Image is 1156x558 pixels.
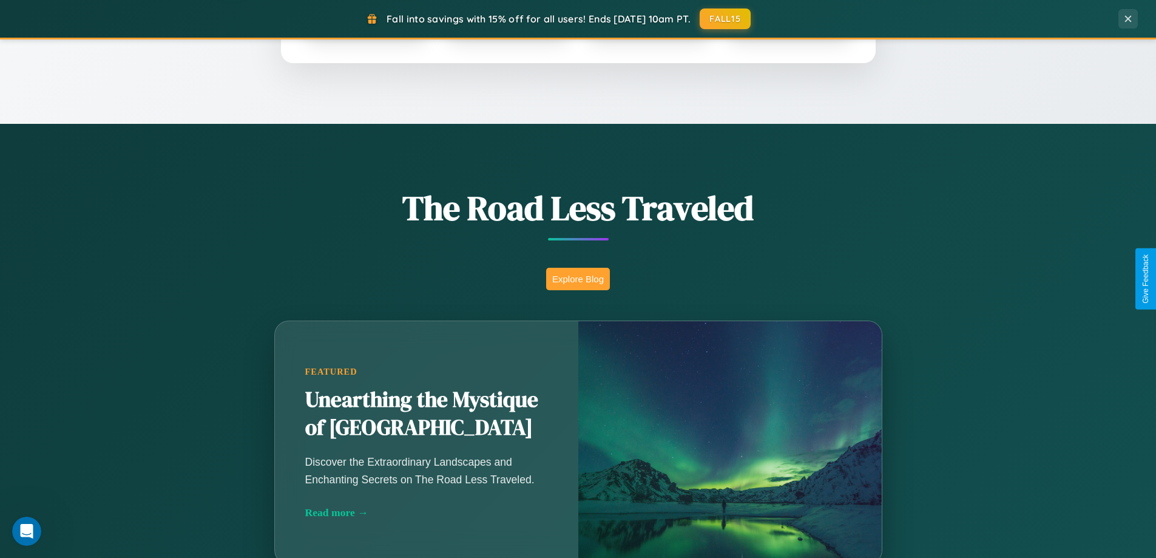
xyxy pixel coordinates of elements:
button: FALL15 [700,9,751,29]
iframe: Intercom live chat [12,517,41,546]
p: Discover the Extraordinary Landscapes and Enchanting Secrets on The Road Less Traveled. [305,454,548,488]
div: Give Feedback [1141,254,1150,304]
div: Featured [305,367,548,377]
h2: Unearthing the Mystique of [GEOGRAPHIC_DATA] [305,386,548,442]
h1: The Road Less Traveled [214,185,942,231]
span: Fall into savings with 15% off for all users! Ends [DATE] 10am PT. [387,13,691,25]
button: Explore Blog [546,268,610,290]
div: Read more → [305,506,548,519]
